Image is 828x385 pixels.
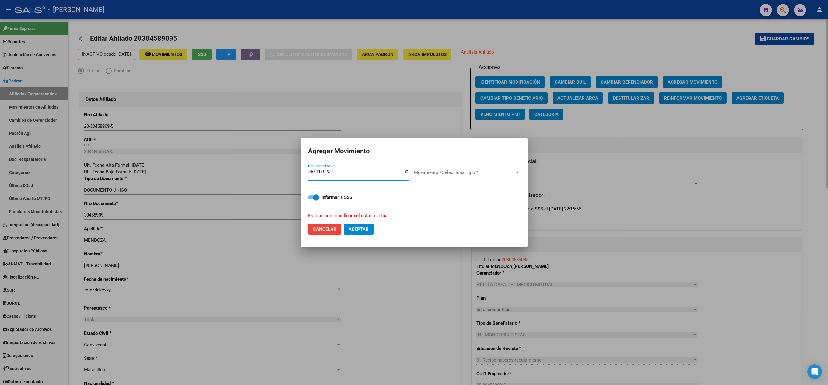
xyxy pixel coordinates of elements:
[308,145,520,157] h2: Agregar Movimiento
[321,195,352,200] strong: Informar a SSS
[344,224,374,235] button: Aceptar
[349,227,369,232] span: Aceptar
[807,364,822,379] div: Open Intercom Messenger
[313,227,336,232] span: Cancelar
[414,170,515,175] span: Movimiento - Seleccionar tipo *
[308,212,513,219] p: Esta acción modificara el estado actual
[308,224,341,235] button: Cancelar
